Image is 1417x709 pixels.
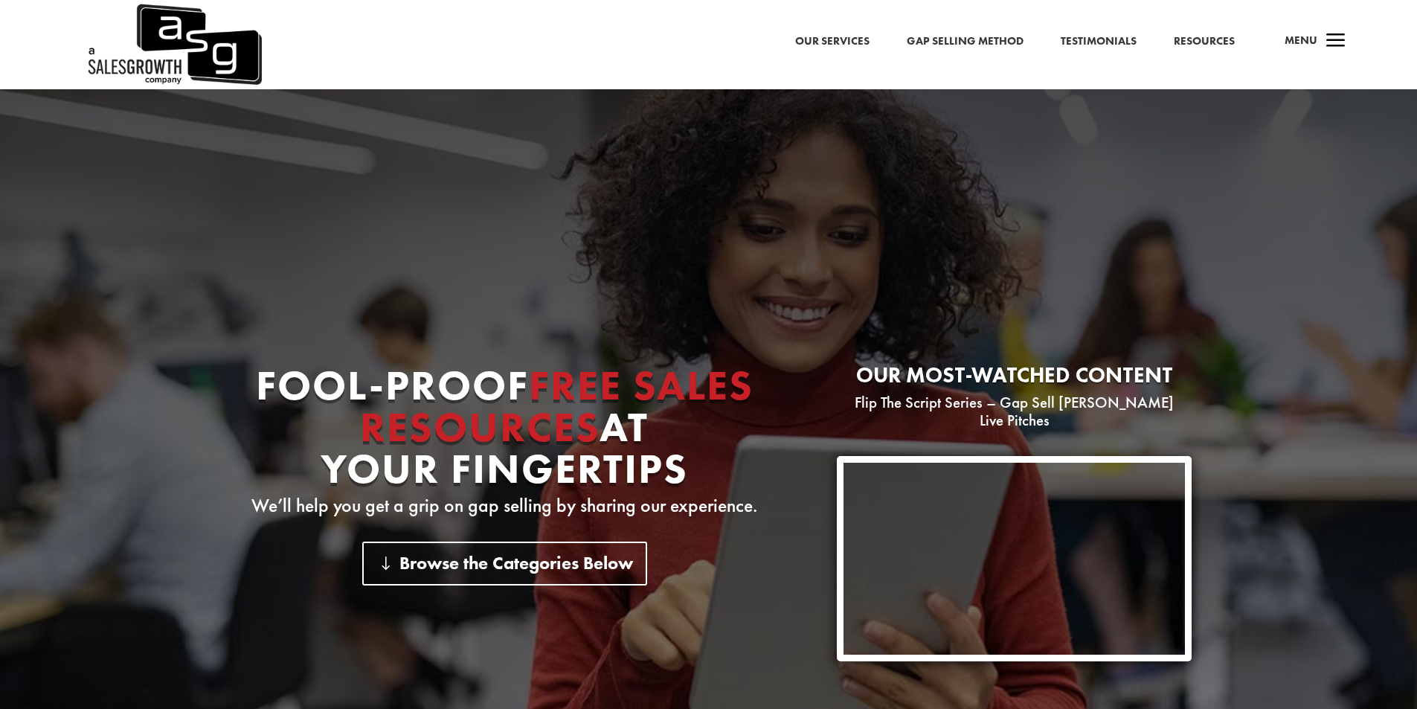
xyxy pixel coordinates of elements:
[837,365,1192,394] h2: Our most-watched content
[362,542,647,586] a: Browse the Categories Below
[837,394,1192,429] p: Flip The Script Series – Gap Sell [PERSON_NAME] Live Pitches
[360,359,754,454] span: Free Sales Resources
[1285,33,1317,48] span: Menu
[795,32,870,51] a: Our Services
[225,497,784,515] p: We’ll help you get a grip on gap selling by sharing our experience.
[1174,32,1235,51] a: Resources
[1061,32,1137,51] a: Testimonials
[225,365,784,497] h1: Fool-proof At Your Fingertips
[1321,27,1351,57] span: a
[907,32,1024,51] a: Gap Selling Method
